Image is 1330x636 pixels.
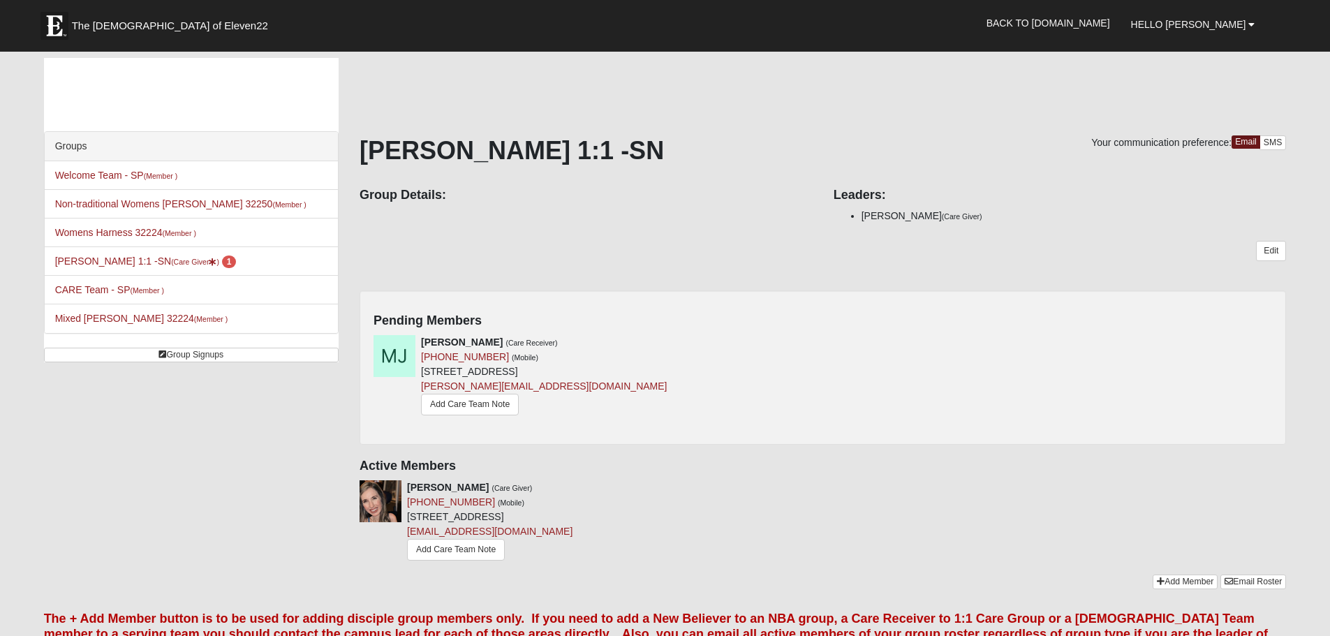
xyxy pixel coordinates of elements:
[222,256,237,268] span: number of pending members
[421,394,519,415] a: Add Care Team Note
[55,170,178,181] a: Welcome Team - SP(Member )
[407,526,572,537] a: [EMAIL_ADDRESS][DOMAIN_NAME]
[171,258,219,266] small: (Care Giver )
[834,188,1287,203] h4: Leaders:
[1220,575,1286,589] a: Email Roster
[1091,137,1232,148] span: Your communication preference:
[498,498,524,507] small: (Mobile)
[505,339,557,347] small: (Care Receiver)
[976,6,1121,40] a: Back to [DOMAIN_NAME]
[194,315,228,323] small: (Member )
[862,209,1287,223] li: [PERSON_NAME]
[421,380,667,392] a: [PERSON_NAME][EMAIL_ADDRESS][DOMAIN_NAME]
[942,212,982,221] small: (Care Giver)
[421,335,667,420] div: [STREET_ADDRESS]
[407,496,495,508] a: [PHONE_NUMBER]
[55,313,228,324] a: Mixed [PERSON_NAME] 32224(Member )
[55,227,196,238] a: Womens Harness 32224(Member )
[360,459,1286,474] h4: Active Members
[55,198,306,209] a: Non-traditional Womens [PERSON_NAME] 32250(Member )
[55,284,164,295] a: CARE Team - SP(Member )
[131,286,164,295] small: (Member )
[1259,135,1287,150] a: SMS
[34,5,313,40] a: The [DEMOGRAPHIC_DATA] of Eleven22
[1131,19,1246,30] span: Hello [PERSON_NAME]
[512,353,538,362] small: (Mobile)
[407,539,505,561] a: Add Care Team Note
[1256,241,1286,261] a: Edit
[407,482,489,493] strong: [PERSON_NAME]
[45,132,338,161] div: Groups
[492,484,532,492] small: (Care Giver)
[1153,575,1218,589] a: Add Member
[360,135,1286,165] h1: [PERSON_NAME] 1:1 -SN
[407,480,572,564] div: [STREET_ADDRESS]
[162,229,195,237] small: (Member )
[1121,7,1266,42] a: Hello [PERSON_NAME]
[1232,135,1260,149] a: Email
[421,351,509,362] a: [PHONE_NUMBER]
[144,172,177,180] small: (Member )
[40,12,68,40] img: Eleven22 logo
[360,188,813,203] h4: Group Details:
[272,200,306,209] small: (Member )
[374,313,1272,329] h4: Pending Members
[72,19,268,33] span: The [DEMOGRAPHIC_DATA] of Eleven22
[55,256,237,267] a: [PERSON_NAME] 1:1 -SN(Care Giver) 1
[421,337,503,348] strong: [PERSON_NAME]
[44,348,339,362] a: Group Signups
